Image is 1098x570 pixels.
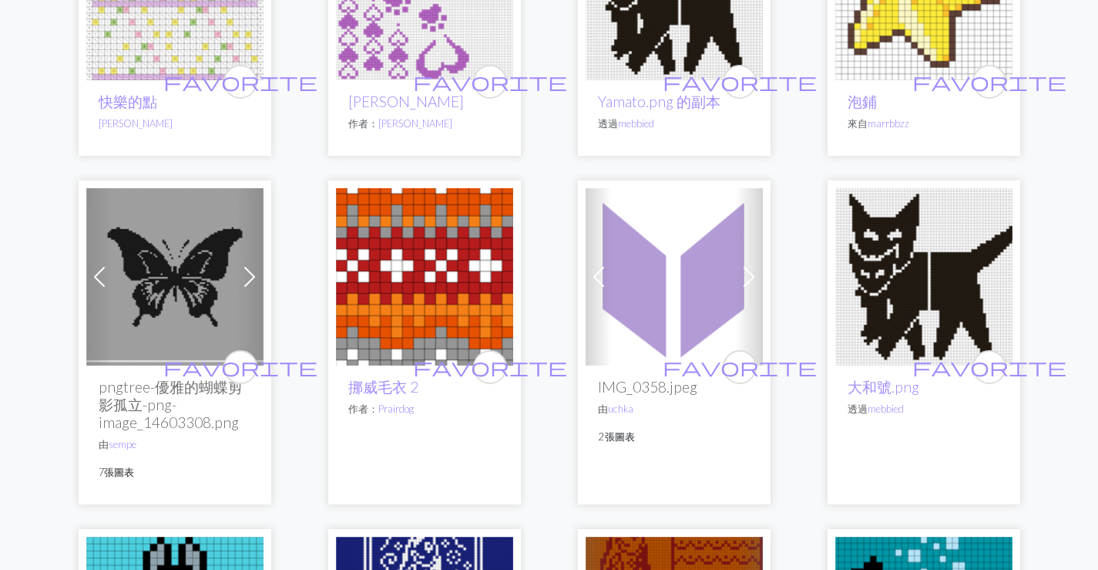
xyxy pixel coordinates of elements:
button: favourite [473,65,507,99]
button: favourite [473,350,507,384]
a: 挪威毛衣 2 [336,268,513,282]
font: IMG_0358.jpeg [598,378,697,396]
a: Prairdog [378,403,414,415]
font: 圖表 [615,430,635,443]
img: IMG_0358.jpeg [586,188,763,366]
a: IMG_0358.jpeg [586,268,763,282]
img: pngtree-優雅的蝴蝶剪影孤立-png-image_14603308.png [86,188,264,366]
font: 圖表 [114,466,134,478]
button: favourite [972,65,1006,99]
img: 大和號.png [835,188,1012,366]
a: 泡鋪 [848,93,877,110]
span: favorite [413,355,567,379]
span: favorite [163,69,317,93]
span: favorite [663,69,817,93]
i: favourite [912,352,1066,383]
font: 來自 [848,117,868,130]
span: favorite [413,69,567,93]
font: 由 [99,438,109,450]
button: favourite [723,350,757,384]
img: 挪威毛衣 2 [336,188,513,366]
button: favourite [223,65,257,99]
i: favourite [413,352,567,383]
i: favourite [663,66,817,97]
a: mebbied [618,117,654,130]
font: 透過 [598,117,618,130]
a: [PERSON_NAME] [348,93,464,110]
a: 挪威毛衣 2 [348,378,418,396]
a: [PERSON_NAME] [378,117,452,130]
span: favorite [163,355,317,379]
a: marrbbzz [868,117,909,130]
a: mebbied [868,403,904,415]
font: 透過 [848,403,868,415]
font: 由 [598,403,608,415]
a: 大和號.png [835,268,1012,282]
i: favourite [413,66,567,97]
a: sempe [109,438,136,450]
a: 大和號.png [848,378,919,396]
font: 作者： [348,403,378,415]
i: favourite [663,352,817,383]
button: favourite [723,65,757,99]
font: 2 張 [598,430,615,443]
a: Yamato.png 的副本 [598,93,720,110]
a: uchka [608,403,633,415]
span: favorite [663,355,817,379]
a: pngtree-優雅的蝴蝶剪影孤立-png-image_14603308.png [86,268,264,282]
span: favorite [912,69,1066,93]
button: favourite [223,350,257,384]
button: favourite [972,350,1006,384]
font: 7張 [99,466,114,478]
i: favourite [912,66,1066,97]
a: [PERSON_NAME] [99,117,173,130]
i: favourite [163,66,317,97]
span: favorite [912,355,1066,379]
font: pngtree-優雅的蝴蝶剪影孤立-png-image_14603308.png [99,378,243,431]
font: 作者： [348,117,378,130]
a: 快樂的點 [99,93,157,110]
i: favourite [163,352,317,383]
